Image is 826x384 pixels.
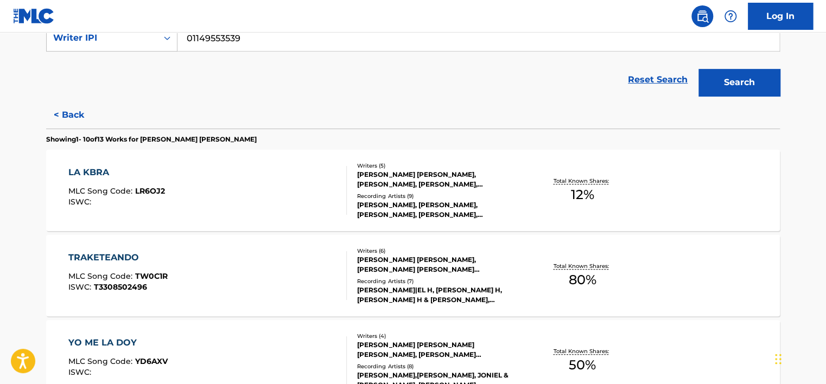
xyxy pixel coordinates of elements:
span: TW0C1R [135,271,168,281]
div: Recording Artists ( 9 ) [357,192,521,200]
button: < Back [46,101,111,129]
span: T3308502496 [94,282,147,292]
div: Writers ( 5 ) [357,162,521,170]
span: MLC Song Code : [68,186,135,196]
a: TRAKETEANDOMLC Song Code:TW0C1RISWC:T3308502496Writers (6)[PERSON_NAME] [PERSON_NAME], [PERSON_NA... [46,235,780,316]
span: ISWC : [68,367,94,377]
a: Reset Search [622,68,693,92]
iframe: Chat Widget [772,332,826,384]
div: LA KBRA [68,166,165,179]
span: ISWC : [68,282,94,292]
a: Public Search [691,5,713,27]
a: LA KBRAMLC Song Code:LR6OJ2ISWC:Writers (5)[PERSON_NAME] [PERSON_NAME], [PERSON_NAME], [PERSON_NA... [46,150,780,231]
span: LR6OJ2 [135,186,165,196]
div: Writers ( 6 ) [357,247,521,255]
p: Total Known Shares: [553,262,611,270]
div: Recording Artists ( 7 ) [357,277,521,285]
span: 80 % [568,270,596,290]
span: ISWC : [68,197,94,207]
span: 12 % [570,185,594,204]
form: Search Form [46,24,780,101]
p: Showing 1 - 10 of 13 Works for [PERSON_NAME] [PERSON_NAME] [46,135,257,144]
span: MLC Song Code : [68,356,135,366]
div: YO ME LA DOY [68,336,168,349]
div: [PERSON_NAME]|EL H, [PERSON_NAME] H, [PERSON_NAME] H & [PERSON_NAME], [PERSON_NAME] H & [PERSON_N... [357,285,521,305]
img: help [724,10,737,23]
div: Drag [775,343,781,375]
img: search [696,10,709,23]
div: Recording Artists ( 8 ) [357,362,521,370]
p: Total Known Shares: [553,177,611,185]
div: Help [720,5,741,27]
div: [PERSON_NAME] [PERSON_NAME], [PERSON_NAME], [PERSON_NAME], [PERSON_NAME] [PERSON_NAME] [PERSON_NAME] [357,170,521,189]
div: [PERSON_NAME] [PERSON_NAME] [PERSON_NAME], [PERSON_NAME] [PERSON_NAME] [PERSON_NAME] [357,340,521,360]
div: Writer IPI [53,31,151,44]
div: [PERSON_NAME] [PERSON_NAME], [PERSON_NAME] [PERSON_NAME] [PERSON_NAME] [PERSON_NAME], [PERSON_NAM... [357,255,521,274]
span: 50 % [569,355,596,375]
button: Search [698,69,780,96]
img: MLC Logo [13,8,55,24]
span: MLC Song Code : [68,271,135,281]
a: Log In [748,3,813,30]
div: Writers ( 4 ) [357,332,521,340]
p: Total Known Shares: [553,347,611,355]
span: YD6AXV [135,356,168,366]
div: TRAKETEANDO [68,251,168,264]
div: [PERSON_NAME], [PERSON_NAME], [PERSON_NAME], [PERSON_NAME], [PERSON_NAME] [357,200,521,220]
